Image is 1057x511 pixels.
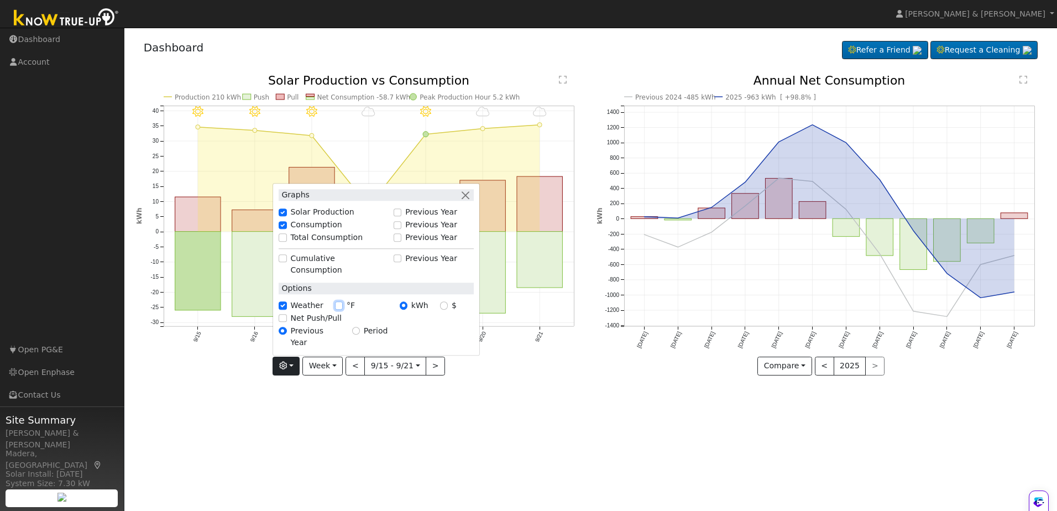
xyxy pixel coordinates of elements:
input: $ [440,302,448,310]
rect: onclick="" [460,180,505,232]
input: Solar Production [279,208,286,216]
rect: onclick="" [698,208,725,218]
circle: onclick="" [480,127,485,131]
rect: onclick="" [460,232,505,314]
input: Previous Year [394,234,401,242]
text: 5 [155,213,159,220]
circle: onclick="" [844,140,849,145]
rect: onclick="" [517,176,562,232]
div: System Size: 7.30 kW [6,478,118,489]
circle: onclick="" [1012,290,1017,294]
circle: onclick="" [642,215,647,219]
text: 400 [610,185,619,191]
circle: onclick="" [195,125,200,129]
circle: onclick="" [777,176,781,180]
rect: onclick="" [517,232,562,288]
button: < [346,357,365,376]
label: Graphs [279,189,310,201]
text: 1200 [607,124,620,131]
text: kWh [135,208,143,225]
circle: onclick="" [709,230,714,234]
text: -30 [150,320,159,326]
text: Annual Net Consumption [753,74,906,87]
text: [DATE] [905,331,918,349]
label: Previous Year [291,325,341,348]
text: [DATE] [838,331,850,349]
text: 9/21 [534,331,544,343]
text: [DATE] [669,331,682,349]
text: 20 [152,168,159,174]
label: Previous Year [405,232,457,243]
rect: onclick="" [175,197,220,232]
i: 9/20 - Cloudy [475,106,489,117]
rect: onclick="" [1001,213,1028,218]
text: 0 [155,229,159,235]
img: retrieve [913,46,922,55]
input: kWh [400,302,407,310]
rect: onclick="" [766,179,793,219]
text: [DATE] [703,331,716,349]
text: Net Consumption -58.7 kWh [317,93,410,101]
a: Map [93,461,103,470]
input: Previous Year [394,255,401,263]
text: 30 [152,138,159,144]
button: Compare [757,357,812,376]
input: Period [352,327,360,335]
rect: onclick="" [967,219,995,243]
circle: onclick="" [878,178,882,182]
circle: onclick="" [310,133,314,138]
text: -25 [150,304,159,310]
rect: onclick="" [900,219,927,270]
a: Request a Cleaning [930,41,1038,60]
input: Previous Year [394,208,401,216]
text: [DATE] [939,331,951,349]
circle: onclick="" [676,245,680,249]
input: Weather [279,302,286,310]
label: Previous Year [405,253,457,264]
circle: onclick="" [810,123,815,127]
i: 9/18 - Cloudy [362,106,375,117]
circle: onclick="" [709,205,714,210]
text: -10 [150,259,159,265]
circle: onclick="" [743,204,747,208]
input: Previous Year [279,327,286,335]
button: < [815,357,834,376]
text: -1000 [605,292,619,298]
circle: onclick="" [911,309,915,314]
a: Refer a Friend [842,41,928,60]
text: 15 [152,184,159,190]
text: 600 [610,170,619,176]
circle: onclick="" [978,263,983,267]
text: kWh [596,208,604,225]
text: -600 [608,262,619,268]
label: Weather [291,300,323,311]
button: > [426,357,445,376]
text: Previous 2024 -485 kWh [635,93,716,101]
input: Cumulative Consumption [279,255,286,263]
input: Previous Year [394,221,401,229]
div: Madera, [GEOGRAPHIC_DATA] [6,448,118,471]
label: Options [279,283,311,294]
rect: onclick="" [664,219,692,221]
rect: onclick="" [732,194,759,219]
text: Production 210 kWh [175,93,241,101]
label: kWh [411,300,428,311]
circle: onclick="" [537,123,542,127]
button: 2025 [834,357,866,376]
label: °F [347,300,355,311]
button: Week [302,357,343,376]
img: wiRPAZEX6Qd5GkipxmnKhIy308phxjiv+EHaKbQ5Ce+h88AAAAASUVORK5CYII= [1031,494,1047,510]
rect: onclick="" [232,210,277,232]
text: [DATE] [972,331,985,349]
text: 9/15 [192,331,202,343]
label: Consumption [291,219,342,231]
text: Peak Production Hour 5.2 kWh [420,93,520,101]
img: retrieve [1023,46,1032,55]
text: [DATE] [804,331,817,349]
text: [DATE] [737,331,750,349]
circle: onclick="" [844,207,849,212]
circle: onclick="" [878,252,882,256]
text:  [1019,75,1027,84]
a: Dashboard [144,41,204,54]
rect: onclick="" [232,232,277,317]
